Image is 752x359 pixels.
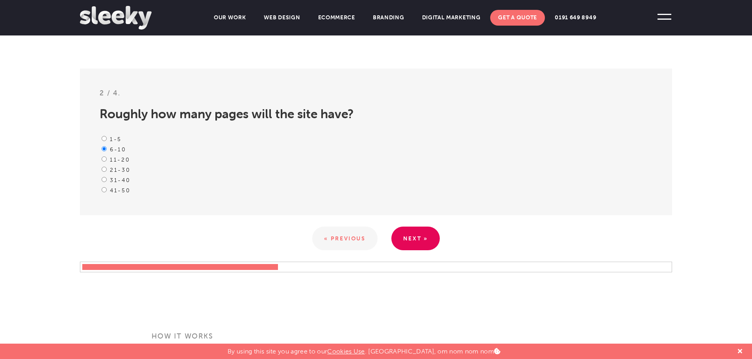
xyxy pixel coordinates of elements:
a: Cookies Use [327,348,365,355]
h2: Roughly how many pages will the site have? [100,104,652,134]
label: 41-50 [110,187,130,194]
a: Branding [365,10,412,26]
label: 1-5 [110,136,122,143]
label: 21-30 [110,167,130,173]
a: Get A Quote [490,10,545,26]
a: Ecommerce [310,10,363,26]
label: 11-20 [110,156,130,163]
a: Next » [391,227,440,250]
a: Web Design [256,10,308,26]
img: Sleeky Web Design Newcastle [80,6,152,30]
h3: 2 / 4. [100,88,652,104]
label: 31-40 [110,177,130,184]
a: « Previous [312,227,378,250]
label: 6-10 [110,146,126,153]
a: Digital Marketing [414,10,489,26]
p: By using this site you agree to our . [GEOGRAPHIC_DATA], om nom nom nom [228,344,500,355]
a: 0191 649 8949 [547,10,604,26]
h3: How it works [152,331,600,351]
a: Our Work [206,10,254,26]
